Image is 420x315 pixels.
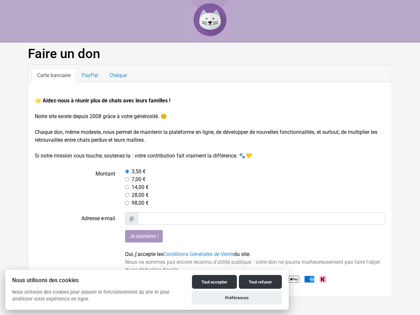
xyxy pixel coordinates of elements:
[132,176,146,183] label: 7,00 €
[5,277,185,283] h2: Nous utilisons des cookies
[125,212,138,225] span: @
[304,276,314,283] img: American Express
[320,276,326,283] img: Klarna
[132,191,149,199] label: 28,00 €
[132,199,149,207] label: 98,00 €
[5,289,185,308] p: Nous utilisons des cookies pour assurer le fonctionnement du site et pour améliorer votre expérie...
[289,274,299,284] img: Apple Pay
[30,168,120,207] label: Montant
[104,69,132,82] a: Chèque
[31,69,76,82] a: Carte bancaire
[125,251,251,257] span: Oui, j'accepte les du site.
[35,97,385,284] form: Notre site existe depuis 2008 grâce à votre générosité. ☺️ Chaque don, même modeste, nous permet ...
[28,46,392,62] h1: Faire un don
[76,69,104,82] a: PayPal
[239,275,282,289] button: Tout refuser
[192,275,237,289] button: Tout accepter
[125,230,163,242] input: Je soutiens !
[35,97,170,104] strong: 🌟 Aidez-nous à réunir plus de chats avec leurs familles !
[132,183,149,191] label: 14,00 €
[192,291,282,304] button: Préférences
[30,212,120,225] label: Adresse e-mail
[132,168,146,176] label: 3,50 €
[125,259,380,273] span: Nous ne sommes pas encore reconnu d'utilité publique : votre don ne pourra malheureusement pas fa...
[163,251,234,257] a: Conditions Générales de Vente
